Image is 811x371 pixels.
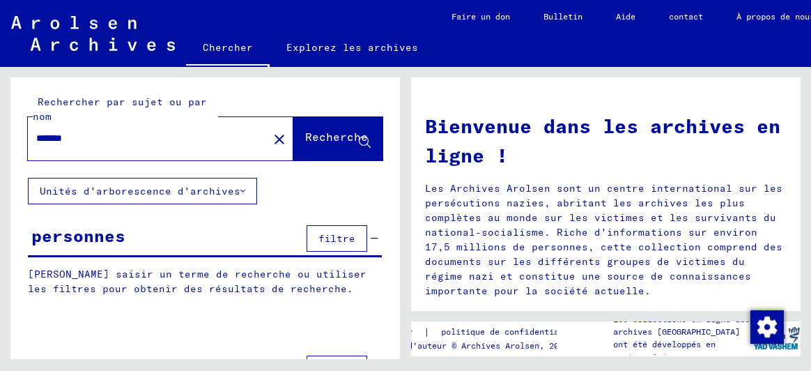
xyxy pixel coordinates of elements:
[33,96,207,123] font: Rechercher par sujet ou par nom
[543,11,582,22] font: Bulletin
[271,131,288,148] mat-icon: close
[669,11,703,22] font: contact
[424,326,430,338] font: |
[307,225,367,252] button: filtre
[750,310,784,344] img: Zustimmung ändern
[186,31,270,67] a: Chercher
[270,31,435,64] a: Explorez les archives
[430,325,595,340] a: politique de confidentialité
[31,225,125,246] font: personnes
[616,11,635,22] font: Aide
[28,178,257,204] button: Unités d'arborescence d'archives
[425,114,780,167] font: Bienvenue dans les archives en ligne !
[293,117,383,160] button: Recherche
[265,125,293,153] button: Clear
[40,185,240,197] font: Unités d'arborescence d'archives
[425,309,782,365] font: Une grande partie des quelque 30 millions de documents est désormais accessible en ligne dans les...
[441,326,578,337] font: politique de confidentialité
[373,340,569,351] font: Droits d'auteur © Archives Arolsen, 2021
[286,41,418,54] font: Explorez les archives
[613,339,716,362] font: ont été développés en partenariat avec
[305,130,368,144] font: Recherche
[425,182,782,297] font: Les Archives Arolsen sont un centre international sur les persécutions nazies, abritant les archi...
[11,16,175,51] img: Arolsen_neg.svg
[28,268,366,295] font: [PERSON_NAME] saisir un terme de recherche ou utiliser les filtres pour obtenir des résultats de ...
[203,41,253,54] font: Chercher
[318,232,355,245] font: filtre
[451,11,510,22] font: Faire un don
